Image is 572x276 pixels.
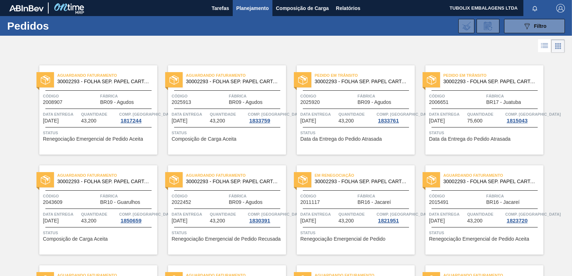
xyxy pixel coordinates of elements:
[357,192,413,200] span: Fábrica
[429,211,465,218] span: Data Entrega
[538,39,551,53] div: Visão em Lista
[376,211,413,224] a: Comp. [GEOGRAPHIC_DATA]1821951
[551,39,565,53] div: Visão em Cards
[81,211,118,218] span: Quantidade
[172,92,227,100] span: Código
[43,236,108,242] span: Composição de Carga Aceita
[429,118,445,124] span: 16/10/2025
[57,79,152,84] span: 30002293 - FOLHA SEP. PAPEL CARTAO 1200x1000M 350g
[300,218,316,224] span: 17/10/2025
[376,218,400,224] div: 1821951
[300,136,382,142] span: Data da Entrega do Pedido Atrasada
[172,236,281,242] span: Renegociação Emergencial de Pedido Recusada
[429,236,529,242] span: Renegociação Emergencial de Pedido Aceita
[29,165,157,255] a: statusAguardando Faturamento30002293 - FOLHA SEP. PAPEL CARTAO 1200x1000M 350gCódigo2043609Fábric...
[376,211,432,218] span: Comp. Carga
[443,79,538,84] span: 30002293 - FOLHA SEP. PAPEL CARTAO 1200x1000M 350g
[43,218,59,224] span: 16/10/2025
[357,100,391,105] span: BR09 - Agudos
[57,72,157,79] span: Aguardando Faturamento
[315,179,409,184] span: 30002293 - FOLHA SEP. PAPEL CARTAO 1200x1000M 350g
[477,19,499,33] div: Solicitação de Revisão de Pedidos
[300,118,316,124] span: 15/10/2025
[43,129,156,136] span: Status
[300,236,385,242] span: Renegociação Emergencial de Pedido
[339,111,375,118] span: Quantidade
[339,118,354,124] span: 43,200
[29,65,157,155] a: statusAguardando Faturamento30002293 - FOLHA SEP. PAPEL CARTAO 1200x1000M 350gCódigo2008907Fábric...
[357,92,413,100] span: Fábrica
[169,75,179,85] img: status
[505,211,542,224] a: Comp. [GEOGRAPHIC_DATA]1823720
[315,172,415,179] span: Em Renegociação
[415,65,543,155] a: statusPedido em Trânsito30002293 - FOLHA SEP. PAPEL CARTAO 1200x1000M 350gCódigo2006651FábricaBR1...
[467,118,483,124] span: 75,600
[172,218,187,224] span: 17/10/2025
[357,200,391,205] span: BR16 - Jacareí
[315,72,415,79] span: Pedido em Trânsito
[443,179,538,184] span: 30002293 - FOLHA SEP. PAPEL CARTAO 1200x1000M 350g
[157,65,286,155] a: statusAguardando Faturamento30002293 - FOLHA SEP. PAPEL CARTAO 1200x1000M 350gCódigo2025913Fábric...
[212,4,229,12] span: Tarefas
[534,23,547,29] span: Filtro
[339,218,354,224] span: 43,200
[429,218,445,224] span: 17/10/2025
[429,92,484,100] span: Código
[172,192,227,200] span: Código
[210,211,246,218] span: Quantidade
[172,200,191,205] span: 2022452
[556,4,565,12] img: Logout
[119,111,156,124] a: Comp. [GEOGRAPHIC_DATA]1817244
[300,211,337,218] span: Data Entrega
[172,229,284,236] span: Status
[523,3,546,13] button: Notificações
[286,65,415,155] a: statusPedido em Trânsito30002293 - FOLHA SEP. PAPEL CARTAO 1200x1000M 350gCódigo2025920FábricaBR0...
[486,200,519,205] span: BR16 - Jacareí
[443,72,543,79] span: Pedido em Trânsito
[186,179,280,184] span: 30002293 - FOLHA SEP. PAPEL CARTAO 1200x1000M 350g
[300,111,337,118] span: Data Entrega
[172,100,191,105] span: 2025913
[100,200,140,205] span: BR10 - Guarulhos
[505,111,561,118] span: Comp. Carga
[467,111,504,118] span: Quantidade
[276,4,329,12] span: Composição de Carga
[248,211,284,224] a: Comp. [GEOGRAPHIC_DATA]1830391
[169,175,179,185] img: status
[119,211,174,218] span: Comp. Carga
[376,118,400,124] div: 1833761
[57,179,152,184] span: 30002293 - FOLHA SEP. PAPEL CARTAO 1200x1000M 350g
[43,136,143,142] span: Renegociação Emergencial de Pedido Aceita
[298,175,307,185] img: status
[7,22,111,30] h1: Pedidos
[186,79,280,84] span: 30002293 - FOLHA SEP. PAPEL CARTAO 1200x1000M 350g
[119,211,156,224] a: Comp. [GEOGRAPHIC_DATA]1850659
[429,136,511,142] span: Data da Entrega do Pedido Atrasada
[43,111,79,118] span: Data Entrega
[486,192,542,200] span: Fábrica
[81,218,97,224] span: 43,200
[100,192,156,200] span: Fábrica
[100,100,134,105] span: BR09 - Agudos
[43,211,79,218] span: Data Entrega
[172,111,208,118] span: Data Entrega
[376,111,432,118] span: Comp. Carga
[486,100,521,105] span: BR17 - Juatuba
[119,218,143,224] div: 1850659
[41,75,50,85] img: status
[429,129,542,136] span: Status
[458,19,474,33] div: Importar Negociações dos Pedidos
[210,218,225,224] span: 43,200
[467,211,504,218] span: Quantidade
[427,175,436,185] img: status
[172,129,284,136] span: Status
[429,229,542,236] span: Status
[429,100,449,105] span: 2006651
[157,165,286,255] a: statusAguardando Faturamento30002293 - FOLHA SEP. PAPEL CARTAO 1200x1000M 350gCódigo2022452Fábric...
[300,229,413,236] span: Status
[172,211,208,218] span: Data Entrega
[186,72,286,79] span: Aguardando Faturamento
[57,172,157,179] span: Aguardando Faturamento
[336,4,360,12] span: Relatórios
[286,165,415,255] a: statusEm Renegociação30002293 - FOLHA SEP. PAPEL CARTAO 1200x1000M 350gCódigo2011117FábricaBR16 -...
